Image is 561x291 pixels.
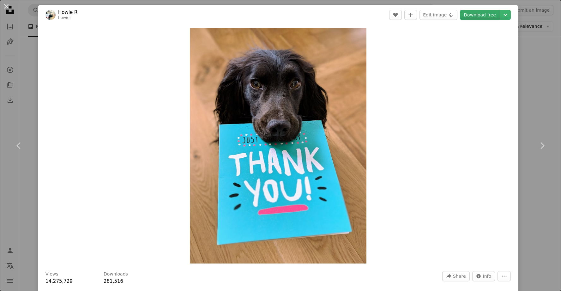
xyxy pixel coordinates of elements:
[472,271,495,281] button: Stats about this image
[453,271,466,281] span: Share
[45,278,73,284] span: 14,275,729
[58,15,71,20] a: howier
[190,28,367,264] button: Zoom in on this image
[190,28,367,264] img: dog biting Thank You mail paper
[404,10,417,20] button: Add to Collection
[500,10,511,20] button: Choose download size
[523,115,561,176] a: Next
[104,271,128,277] h3: Downloads
[483,271,492,281] span: Info
[498,271,511,281] button: More Actions
[419,10,457,20] button: Edit image
[45,271,58,277] h3: Views
[58,9,77,15] a: Howie R
[460,10,500,20] a: Download free
[45,10,56,20] img: Go to Howie R's profile
[389,10,402,20] button: Like
[104,278,123,284] span: 281,516
[442,271,469,281] button: Share this image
